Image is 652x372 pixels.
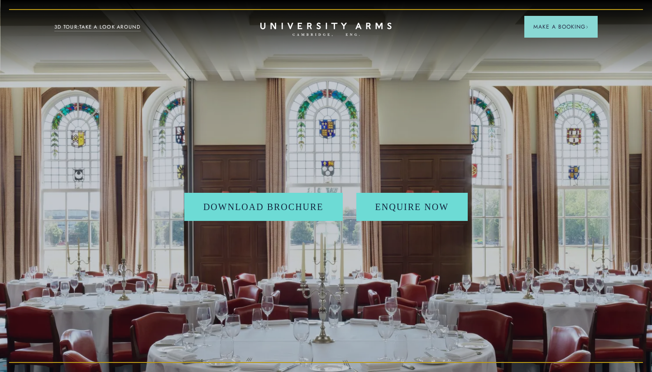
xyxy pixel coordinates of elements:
button: Make a BookingArrow icon [524,16,598,38]
a: 3D TOUR:TAKE A LOOK AROUND [54,23,141,31]
img: Arrow icon [585,25,589,29]
a: Download Brochure [184,193,343,221]
a: Home [260,23,392,37]
span: Make a Booking [533,23,589,31]
a: Enquire Now [356,193,468,221]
